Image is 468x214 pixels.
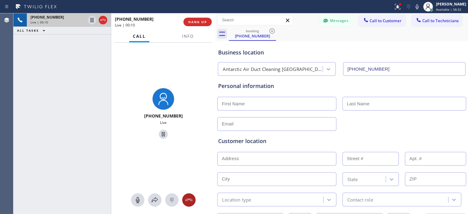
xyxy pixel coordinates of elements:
div: Business location [218,48,465,57]
button: Hang up [182,193,196,207]
input: Email [217,117,336,131]
input: City [217,172,336,186]
div: State [347,176,358,183]
button: Call to Customer [359,15,406,26]
span: [PHONE_NUMBER] [30,15,64,20]
button: Mute [413,2,421,11]
input: ZIP [405,172,466,186]
button: ALL TASKS [13,27,51,34]
button: Hold Customer [88,16,96,24]
button: Info [178,30,197,42]
span: Live [160,120,167,125]
button: Call [129,30,149,42]
span: Available | 58:32 [436,7,461,12]
input: First Name [217,97,336,111]
span: HANG UP [188,20,207,24]
button: Open directory [148,193,161,207]
span: Call [133,33,146,39]
span: [PHONE_NUMBER] [115,16,154,22]
span: [PHONE_NUMBER] [144,113,183,119]
span: ALL TASKS [17,28,39,33]
div: Antarctic Air Duct Cleaning [GEOGRAPHIC_DATA] [223,66,323,73]
span: Call to Technicians [422,18,459,23]
button: HANG UP [183,18,212,26]
div: booking [229,29,275,33]
button: Open dialpad [165,193,179,207]
button: Call to Technicians [412,15,462,26]
input: Street # [342,152,399,166]
div: Contact role [347,196,373,203]
input: Phone Number [343,62,466,76]
div: [PERSON_NAME] [436,2,466,7]
div: (805) 398-1564 [229,27,275,40]
span: Live | 00:10 [115,23,135,28]
button: Hold Customer [159,130,168,139]
button: Messages [319,15,353,26]
button: Hang up [99,16,107,24]
div: Customer location [218,137,465,145]
span: Call to Customer [370,18,402,23]
input: Apt. # [405,152,466,166]
span: Info [182,33,194,39]
button: Mute [131,193,144,207]
div: Personal information [218,82,465,90]
span: Live | 00:10 [30,20,48,24]
input: Last Name [342,97,466,111]
input: Search [218,15,293,25]
input: Address [217,152,336,166]
div: Location type [222,196,251,203]
div: [PHONE_NUMBER] [229,33,275,39]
